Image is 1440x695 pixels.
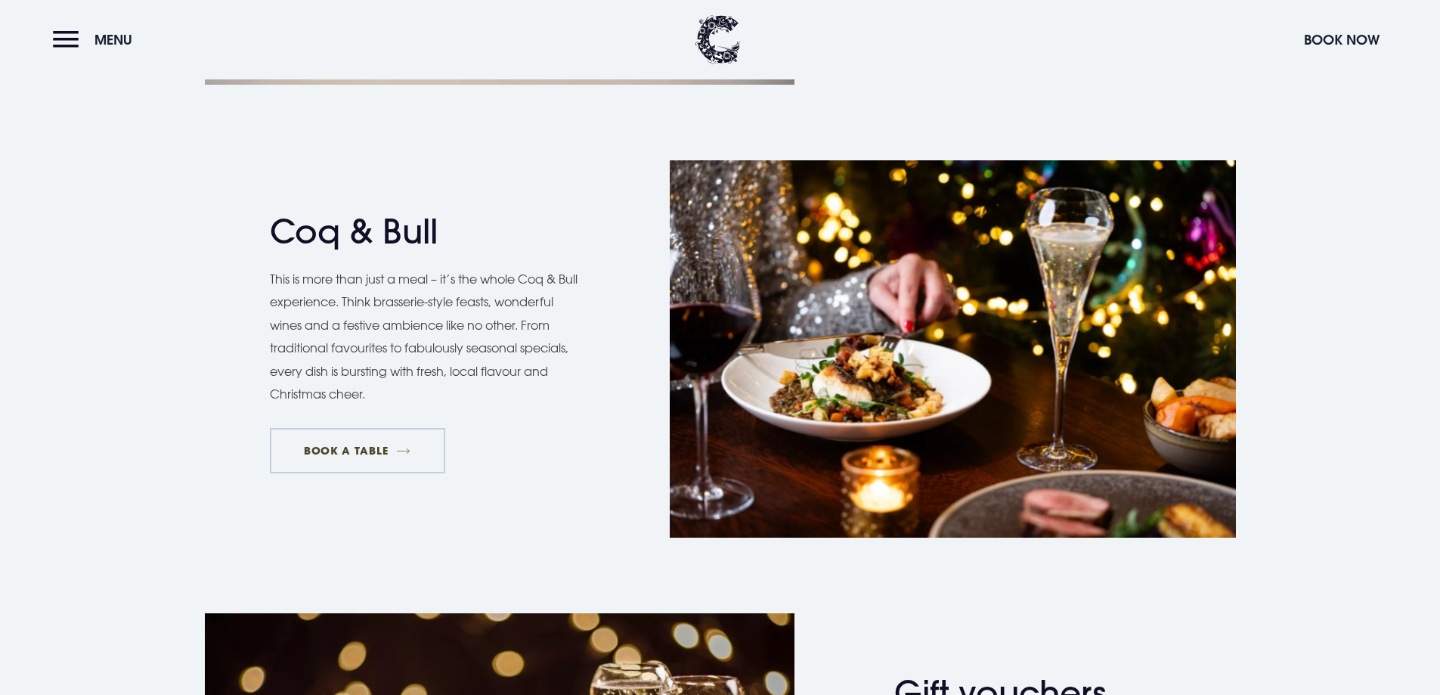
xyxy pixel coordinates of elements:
[94,31,132,48] span: Menu
[53,23,140,56] button: Menu
[270,428,445,473] a: BOOK A TABLE
[1296,23,1387,56] button: Book Now
[270,212,565,252] h2: Coq & Bull
[670,160,1236,538] img: Christmas-Coq-Bull-Dish.jpg
[695,15,741,64] img: Clandeboye Lodge
[270,268,580,405] p: This is more than just a meal – it’s the whole Coq & Bull experience. Think brasserie-style feast...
